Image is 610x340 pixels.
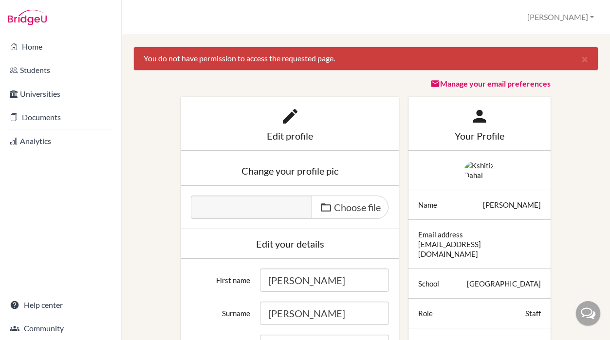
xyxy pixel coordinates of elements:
img: Kshitiz Dahal [464,161,495,180]
label: First name [186,268,255,285]
button: [PERSON_NAME] [523,8,598,26]
div: Edit your details [191,239,389,249]
div: Change your profile pic [191,166,389,176]
div: Role [418,308,433,318]
img: Bridge-U [8,10,47,25]
span: Choose file [334,201,381,213]
a: Home [2,37,119,56]
div: Email address [418,230,463,239]
a: Documents [2,107,119,127]
div: Staff [525,308,541,318]
a: Universities [2,84,119,104]
a: Manage your email preferences [430,79,551,88]
div: [EMAIL_ADDRESS][DOMAIN_NAME] [418,239,541,259]
a: Analytics [2,131,119,151]
span: × [581,52,588,66]
div: Your Profile [418,131,541,141]
div: School [418,279,439,288]
a: Community [2,319,119,338]
div: [GEOGRAPHIC_DATA] [467,279,541,288]
a: Help center [2,295,119,315]
button: Close [572,47,598,71]
div: You do not have permission to access the requested page. [133,47,598,71]
label: Surname [186,302,255,318]
div: Edit profile [191,131,389,141]
div: Name [418,200,437,210]
a: Students [2,60,119,80]
div: [PERSON_NAME] [483,200,541,210]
